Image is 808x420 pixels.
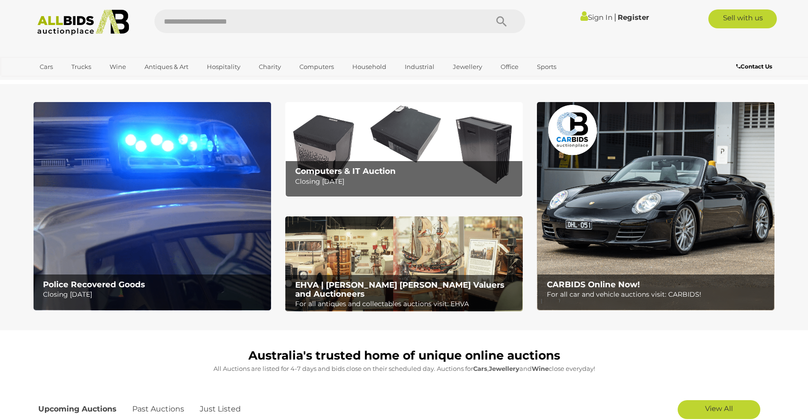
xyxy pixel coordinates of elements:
img: CARBIDS Online Now! [537,102,774,310]
a: Industrial [399,59,441,75]
img: Allbids.com.au [32,9,135,35]
a: CARBIDS Online Now! CARBIDS Online Now! For all car and vehicle auctions visit: CARBIDS! [537,102,774,310]
span: View All [705,404,733,413]
span: | [614,12,616,22]
a: Sell with us [708,9,777,28]
a: Antiques & Art [138,59,195,75]
a: Office [494,59,525,75]
a: Household [346,59,392,75]
a: Sign In [580,13,612,22]
b: Police Recovered Goods [43,280,145,289]
button: Search [478,9,525,33]
b: CARBIDS Online Now! [547,280,640,289]
h1: Australia's trusted home of unique online auctions [38,349,770,362]
a: EHVA | Evans Hastings Valuers and Auctioneers EHVA | [PERSON_NAME] [PERSON_NAME] Valuers and Auct... [285,216,523,312]
strong: Wine [532,365,549,372]
a: Contact Us [736,61,774,72]
img: Computers & IT Auction [285,102,523,197]
a: Wine [103,59,132,75]
a: Sports [531,59,562,75]
a: Jewellery [447,59,488,75]
p: For all car and vehicle auctions visit: CARBIDS! [547,289,769,300]
a: Trucks [65,59,97,75]
a: [GEOGRAPHIC_DATA] [34,75,113,90]
a: Cars [34,59,59,75]
a: Hospitality [201,59,247,75]
strong: Jewellery [489,365,519,372]
a: Computers & IT Auction Computers & IT Auction Closing [DATE] [285,102,523,197]
a: Computers [293,59,340,75]
b: Computers & IT Auction [295,166,396,176]
p: For all antiques and collectables auctions visit: EHVA [295,298,518,310]
p: All Auctions are listed for 4-7 days and bids close on their scheduled day. Auctions for , and cl... [38,363,770,374]
p: Closing [DATE] [43,289,265,300]
a: Charity [253,59,287,75]
b: Contact Us [736,63,772,70]
p: Closing [DATE] [295,176,518,188]
b: EHVA | [PERSON_NAME] [PERSON_NAME] Valuers and Auctioneers [295,280,504,299]
strong: Cars [473,365,487,372]
img: Police Recovered Goods [34,102,271,310]
a: Police Recovered Goods Police Recovered Goods Closing [DATE] [34,102,271,310]
a: Register [618,13,649,22]
img: EHVA | Evans Hastings Valuers and Auctioneers [285,216,523,312]
a: View All [678,400,760,419]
